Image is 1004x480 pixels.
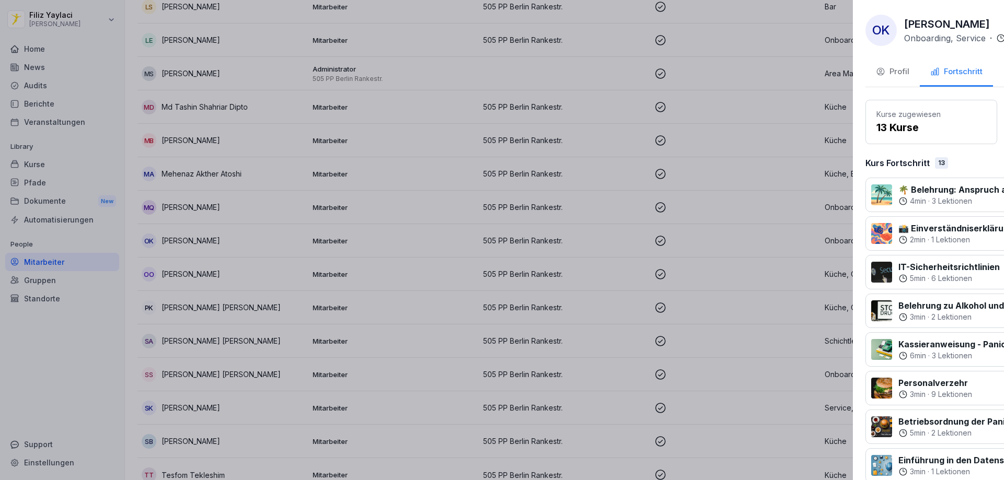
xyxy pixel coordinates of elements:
p: 4 min [910,196,926,206]
p: [PERSON_NAME] [904,16,990,32]
div: Fortschritt [930,66,983,78]
p: 3 min [910,466,926,477]
p: 6 Lektionen [931,273,972,284]
p: 9 Lektionen [931,389,972,400]
div: Profil [876,66,909,78]
p: 5 min [910,273,926,284]
p: IT-Sicherheitsrichtlinien [898,261,1000,273]
p: 1 Lektionen [931,235,970,245]
p: 2 Lektionen [931,428,972,438]
p: 3 min [910,389,926,400]
p: 5 min [910,428,926,438]
p: 3 Lektionen [932,196,972,206]
p: 13 Kurse [876,120,986,135]
button: Profil [865,58,920,87]
p: Kurse zugewiesen [876,109,986,120]
div: OK [865,15,897,46]
p: 2 min [910,235,926,245]
div: · [898,389,972,400]
p: 2 Lektionen [931,312,972,322]
button: Fortschritt [920,58,993,87]
p: 1 Lektionen [931,466,970,477]
div: · [898,273,1000,284]
p: Kurs Fortschritt [865,157,930,169]
p: 3 min [910,312,926,322]
p: 6 min [910,350,926,361]
p: Personalverzehr [898,377,972,389]
p: Onboarding, Service [904,32,986,44]
div: 13 [935,157,948,169]
p: 3 Lektionen [932,350,972,361]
